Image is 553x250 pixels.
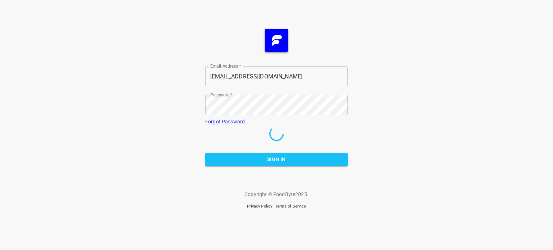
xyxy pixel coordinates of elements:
[247,204,272,209] a: Privacy Policy
[265,29,288,52] img: FB_Logo_Reversed_RGB_Icon.895fbf61.png
[211,155,342,164] span: Sign In
[205,153,348,166] button: Sign In
[275,204,306,209] a: Terms of Service
[205,119,245,124] a: Forgot Password
[244,191,309,198] p: Copyright © FoodByte 2025 .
